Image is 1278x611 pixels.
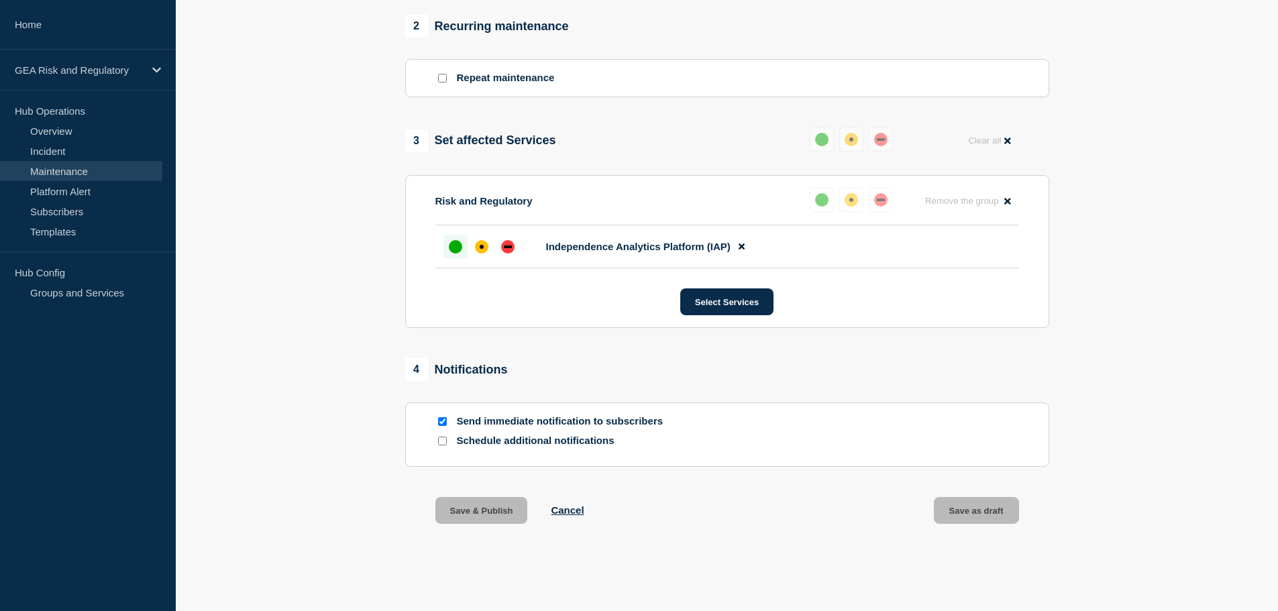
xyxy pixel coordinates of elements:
div: Set affected Services [405,129,556,152]
input: Send immediate notification to subscribers [438,417,447,426]
span: Independence Analytics Platform (IAP) [546,241,731,252]
span: 3 [405,129,428,152]
p: Repeat maintenance [457,72,555,85]
div: Notifications [405,358,508,381]
div: affected [845,133,858,146]
button: up [810,188,834,212]
div: down [501,240,515,254]
div: affected [845,193,858,207]
div: down [874,133,888,146]
button: up [810,127,834,152]
button: Remove the group [917,188,1019,214]
input: Repeat maintenance [438,74,447,82]
button: affected [839,127,863,152]
button: Select Services [680,288,774,315]
span: Remove the group [925,196,999,206]
button: Cancel [551,504,584,516]
p: GEA Risk and Regulatory [15,64,144,76]
div: down [874,193,888,207]
div: up [449,240,462,254]
button: down [869,127,893,152]
button: Save as draft [934,497,1019,524]
button: affected [839,188,863,212]
button: down [869,188,893,212]
div: affected [475,240,488,254]
div: up [815,133,829,146]
p: Risk and Regulatory [435,195,533,207]
button: Save & Publish [435,497,528,524]
p: Send immediate notification to subscribers [457,415,672,428]
div: up [815,193,829,207]
input: Schedule additional notifications [438,437,447,445]
span: 2 [405,15,428,38]
button: Clear all [960,127,1018,154]
p: Schedule additional notifications [457,435,672,447]
div: Recurring maintenance [405,15,569,38]
span: 4 [405,358,428,381]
